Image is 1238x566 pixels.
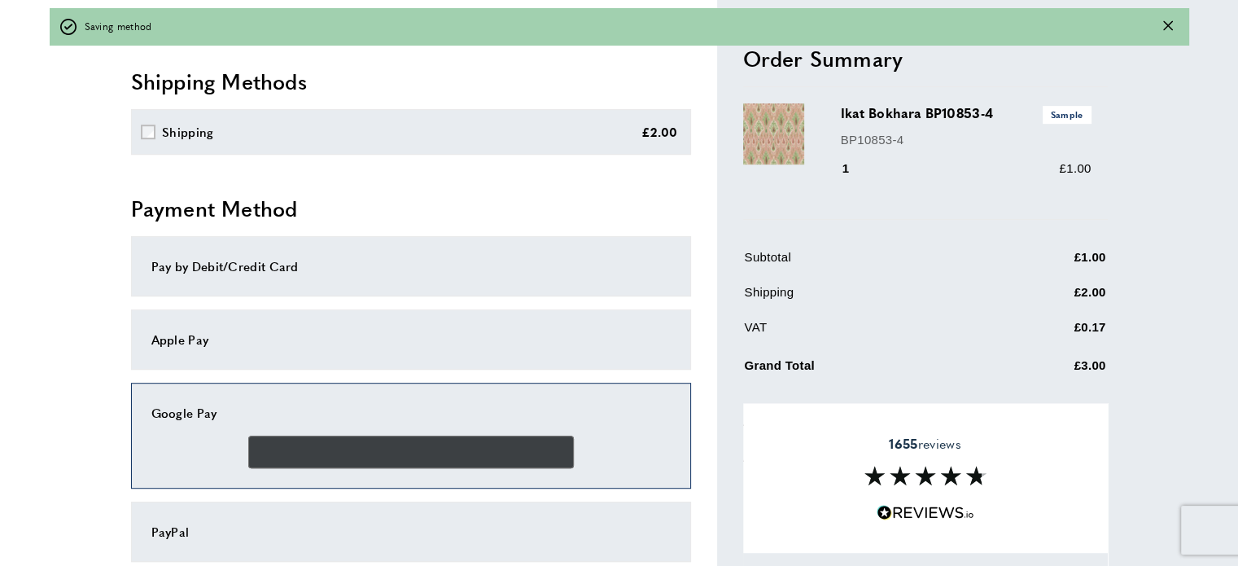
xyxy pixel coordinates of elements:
[85,19,152,34] span: Saving method
[877,505,974,520] img: Reviews.io 5 stars
[1163,19,1173,34] div: Close message
[745,283,992,315] td: Shipping
[889,436,960,452] span: reviews
[841,104,1091,124] h3: Ikat Bokhara BP10853-4
[743,44,1108,73] h2: Order Summary
[1059,162,1091,176] span: £1.00
[151,403,671,423] div: Google Pay
[745,353,992,388] td: Grand Total
[994,353,1106,388] td: £3.00
[1043,107,1091,124] span: Sample
[889,434,917,453] strong: 1655
[745,318,992,350] td: VAT
[131,194,691,223] h2: Payment Method
[994,283,1106,315] td: £2.00
[151,522,671,542] div: PayPal
[994,248,1106,280] td: £1.00
[641,122,678,142] div: £2.00
[864,466,986,485] img: Reviews section
[841,160,873,179] div: 1
[994,318,1106,350] td: £0.17
[50,8,1189,46] div: off
[743,104,804,165] img: Ikat Bokhara BP10853-4
[151,330,671,349] div: Apple Pay
[248,436,574,468] button: Buy with GPay
[162,122,213,142] div: Shipping
[745,248,992,280] td: Subtotal
[841,130,1091,150] p: BP10853-4
[151,257,671,276] div: Pay by Debit/Credit Card
[131,67,691,96] h2: Shipping Methods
